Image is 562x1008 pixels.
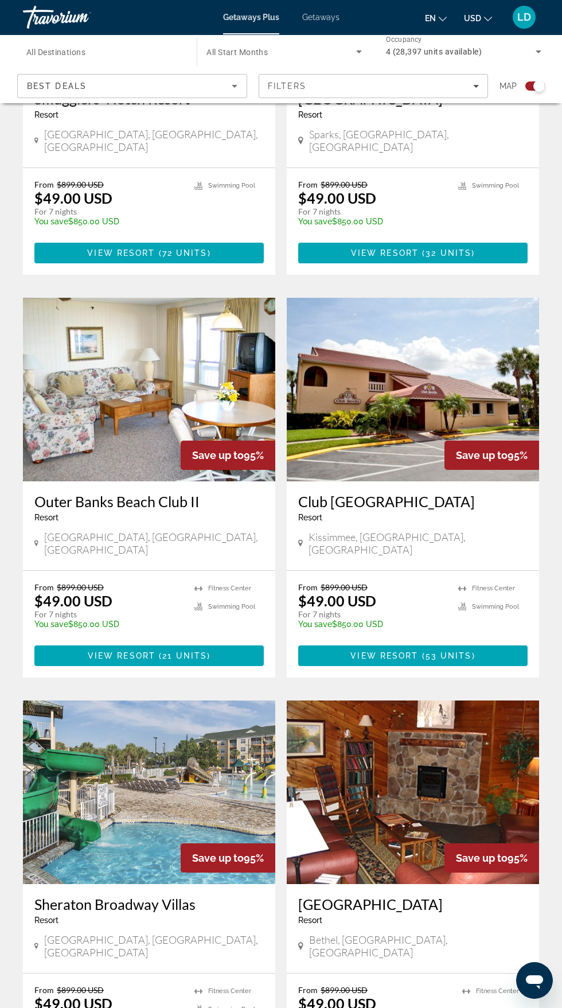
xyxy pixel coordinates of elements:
button: Filters [259,74,489,98]
span: [GEOGRAPHIC_DATA], [GEOGRAPHIC_DATA], [GEOGRAPHIC_DATA] [44,933,264,959]
span: ( ) [418,651,475,660]
span: Fitness Center [208,987,251,995]
span: Filters [268,81,307,91]
p: For 7 nights [34,207,183,217]
p: For 7 nights [298,207,447,217]
p: $850.00 USD [298,620,447,629]
button: Change currency [464,10,492,26]
p: $49.00 USD [298,592,376,609]
span: Swimming Pool [472,603,519,610]
p: $850.00 USD [34,620,183,629]
span: From [34,582,54,592]
p: For 7 nights [298,609,447,620]
span: ( ) [155,248,210,258]
a: Outer Banks Beach Club II [34,493,264,510]
span: View Resort [350,651,418,660]
p: $49.00 USD [298,189,376,207]
a: Travorium [23,2,138,32]
p: $850.00 USD [34,217,183,226]
span: Save up to [192,852,244,864]
a: Club [GEOGRAPHIC_DATA] [298,493,528,510]
button: View Resort(32 units) [298,243,528,263]
a: [GEOGRAPHIC_DATA] [298,896,528,913]
div: 95% [444,441,539,470]
span: ( ) [155,651,210,660]
span: Swimming Pool [208,603,255,610]
span: Kissimmee, [GEOGRAPHIC_DATA], [GEOGRAPHIC_DATA] [309,531,528,556]
span: 4 (28,397 units available) [386,47,482,56]
span: All Start Months [206,48,268,57]
span: From [298,985,318,995]
button: View Resort(21 units) [34,645,264,666]
span: LD [517,11,531,23]
span: 72 units [162,248,208,258]
span: $899.00 USD [57,985,104,995]
span: [GEOGRAPHIC_DATA], [GEOGRAPHIC_DATA], [GEOGRAPHIC_DATA] [44,531,264,556]
p: For 7 nights [34,609,183,620]
span: You save [34,217,68,226]
span: You save [298,217,332,226]
span: Resort [298,110,322,119]
span: View Resort [87,248,155,258]
span: Resort [34,110,58,119]
span: From [34,180,54,189]
img: Sheraton Broadway Villas [23,700,275,884]
span: Map [499,78,517,94]
span: View Resort [88,651,155,660]
p: $49.00 USD [34,189,112,207]
span: Sparks, [GEOGRAPHIC_DATA], [GEOGRAPHIC_DATA] [309,128,528,153]
span: From [298,180,318,189]
span: Resort [34,513,58,522]
a: Getaways [302,13,339,22]
span: View Resort [351,248,419,258]
span: $899.00 USD [57,180,104,189]
div: 95% [444,843,539,873]
span: Resort [34,916,58,925]
span: en [425,14,436,23]
span: $899.00 USD [57,582,104,592]
p: $850.00 USD [298,217,447,226]
input: Select destination [26,45,182,59]
img: Club Sevilla [287,298,539,481]
div: 95% [181,441,275,470]
span: You save [34,620,68,629]
iframe: Button to launch messaging window [516,962,553,999]
span: Save up to [456,449,508,461]
span: Occupancy [386,36,422,44]
span: Resort [298,513,322,522]
span: From [34,985,54,995]
a: Getaways Plus [223,13,279,22]
span: Fitness Center [476,987,519,995]
span: Fitness Center [208,585,251,592]
span: Fitness Center [472,585,515,592]
a: Outer Banks Beach Club II [23,298,275,481]
span: You save [298,620,332,629]
button: Change language [425,10,447,26]
span: From [298,582,318,592]
span: Save up to [456,852,508,864]
span: Swimming Pool [472,182,519,189]
span: Best Deals [27,81,87,91]
a: River View Resort [287,700,539,884]
span: ( ) [419,248,475,258]
span: $899.00 USD [321,180,368,189]
span: All Destinations [26,48,85,57]
button: View Resort(72 units) [34,243,264,263]
span: 32 units [426,248,471,258]
button: View Resort(53 units) [298,645,528,666]
button: User Menu [509,5,539,29]
mat-select: Sort by [27,79,237,93]
a: Sheraton Broadway Villas [34,896,264,913]
span: $899.00 USD [321,985,368,995]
